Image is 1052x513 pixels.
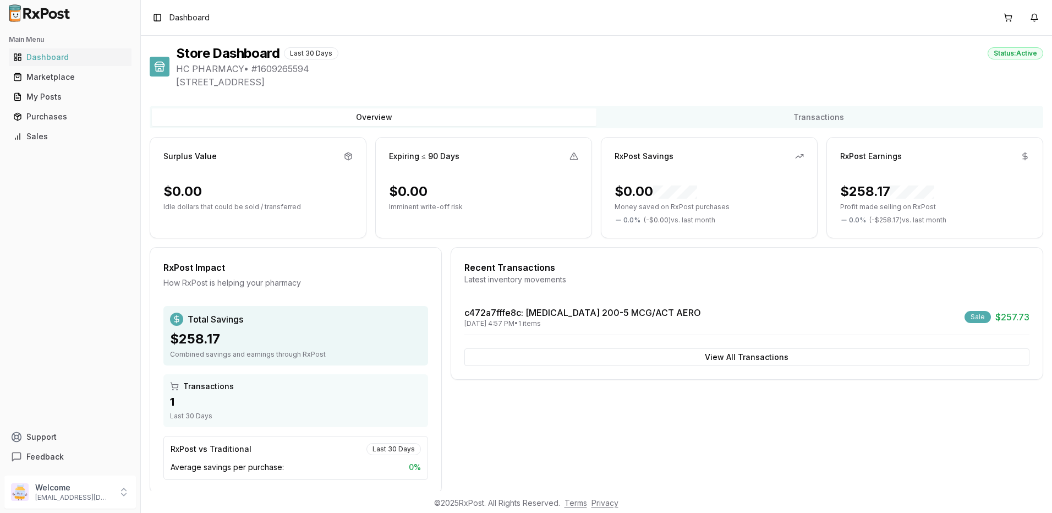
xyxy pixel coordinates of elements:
button: Dashboard [4,48,136,66]
div: $0.00 [615,183,697,200]
a: Dashboard [9,47,131,67]
div: Purchases [13,111,127,122]
p: Money saved on RxPost purchases [615,203,804,211]
a: Terms [565,498,587,507]
span: ( - $0.00 ) vs. last month [644,216,715,225]
a: Purchases [9,107,131,127]
button: Sales [4,128,136,145]
div: Combined savings and earnings through RxPost [170,350,421,359]
button: Support [4,427,136,447]
span: HC PHARMACY • # 1609265594 [176,62,1043,75]
p: Idle dollars that could be sold / transferred [163,203,353,211]
img: RxPost Logo [4,4,75,22]
div: RxPost Impact [163,261,428,274]
p: [EMAIL_ADDRESS][DOMAIN_NAME] [35,493,112,502]
div: Marketplace [13,72,127,83]
span: 0 % [409,462,421,473]
a: Privacy [591,498,618,507]
button: Overview [152,108,596,126]
nav: breadcrumb [169,12,210,23]
span: Feedback [26,451,64,462]
a: Sales [9,127,131,146]
a: My Posts [9,87,131,107]
span: 0.0 % [623,216,640,225]
div: Last 30 Days [170,412,421,421]
p: Imminent write-off risk [389,203,578,211]
button: Marketplace [4,68,136,86]
span: Dashboard [169,12,210,23]
a: c472a7fffe8c: [MEDICAL_DATA] 200-5 MCG/ACT AERO [464,307,701,318]
span: Total Savings [188,313,243,326]
div: Sales [13,131,127,142]
button: View All Transactions [464,348,1029,366]
div: Latest inventory movements [464,274,1029,285]
button: Feedback [4,447,136,467]
p: Profit made selling on RxPost [840,203,1029,211]
button: Transactions [596,108,1041,126]
div: My Posts [13,91,127,102]
div: $0.00 [163,183,202,200]
div: RxPost vs Traditional [171,444,251,455]
div: 1 [170,394,421,410]
div: How RxPost is helping your pharmacy [163,277,428,288]
span: $257.73 [995,310,1029,324]
button: Purchases [4,108,136,125]
div: Last 30 Days [366,443,421,455]
div: RxPost Savings [615,151,673,162]
span: 0.0 % [849,216,866,225]
p: Welcome [35,482,112,493]
div: Expiring ≤ 90 Days [389,151,459,162]
span: [STREET_ADDRESS] [176,75,1043,89]
div: $258.17 [840,183,934,200]
div: Sale [965,311,991,323]
div: Surplus Value [163,151,217,162]
span: Transactions [183,381,234,392]
div: $258.17 [170,330,421,348]
div: Status: Active [988,47,1043,59]
div: Last 30 Days [284,47,338,59]
div: $0.00 [389,183,428,200]
span: ( - $258.17 ) vs. last month [869,216,946,225]
div: Recent Transactions [464,261,1029,274]
div: Dashboard [13,52,127,63]
h2: Main Menu [9,35,131,44]
img: User avatar [11,483,29,501]
span: Average savings per purchase: [171,462,284,473]
div: [DATE] 4:57 PM • 1 items [464,319,701,328]
button: My Posts [4,88,136,106]
a: Marketplace [9,67,131,87]
h1: Store Dashboard [176,45,280,62]
div: RxPost Earnings [840,151,902,162]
